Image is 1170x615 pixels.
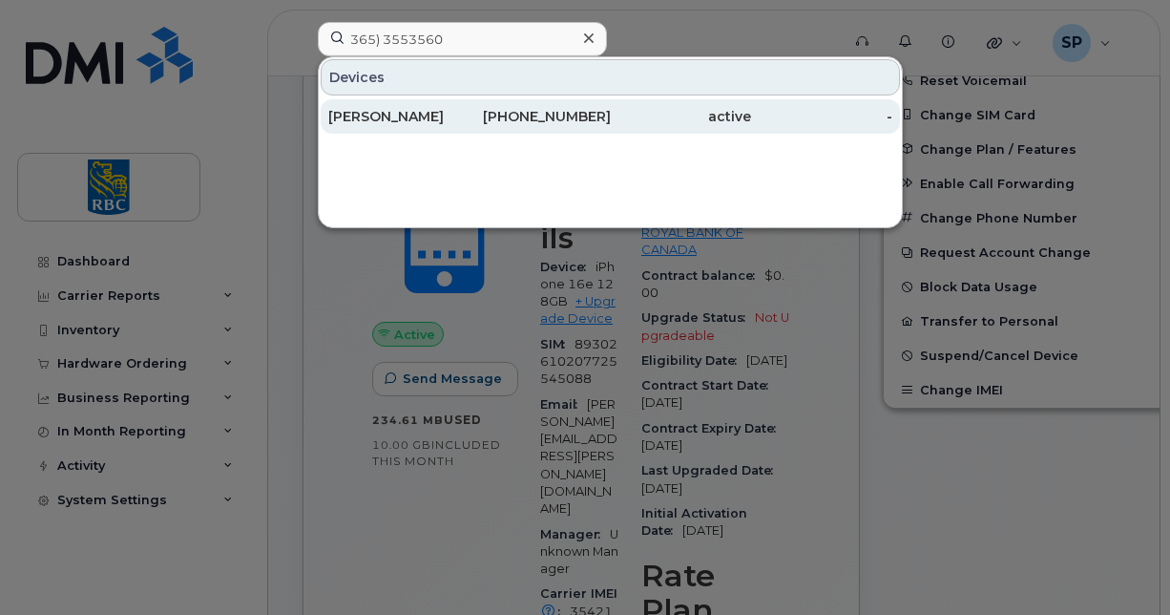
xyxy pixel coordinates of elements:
[321,59,900,95] div: Devices
[470,107,611,126] div: [PHONE_NUMBER]
[751,107,892,126] div: -
[611,107,752,126] div: active
[321,99,900,134] a: [PERSON_NAME][PHONE_NUMBER]active-
[318,22,607,56] input: Find something...
[328,107,470,126] div: [PERSON_NAME]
